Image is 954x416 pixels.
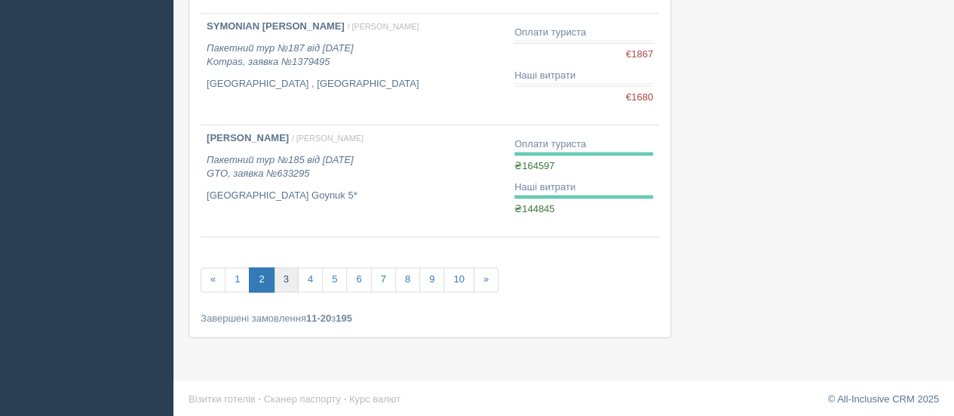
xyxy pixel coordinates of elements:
div: Завершені замовлення з [201,311,659,325]
div: Оплати туриста [514,26,653,40]
i: Пакетний тур №187 від [DATE] Kompas, заявка №1379495 [207,42,354,68]
b: [PERSON_NAME] [207,132,289,143]
p: [GEOGRAPHIC_DATA] , [GEOGRAPHIC_DATA] [207,77,502,91]
a: 4 [298,267,323,292]
a: [PERSON_NAME] / [PERSON_NAME] Пакетний тур №185 від [DATE]GTO, заявка №633295 [GEOGRAPHIC_DATA] G... [201,125,508,236]
a: 3 [274,267,299,292]
span: €1680 [626,91,653,105]
a: SYMONIAN [PERSON_NAME] / [PERSON_NAME] Пакетний тур №187 від [DATE]Kompas, заявка №1379495 [GEOGR... [201,14,508,125]
i: Пакетний тур №185 від [DATE] GTO, заявка №633295 [207,154,354,180]
a: 6 [346,267,371,292]
a: 10 [443,267,474,292]
a: 1 [225,267,250,292]
b: SYMONIAN [PERSON_NAME] [207,20,345,32]
a: 7 [371,267,396,292]
span: €1867 [626,48,653,62]
a: 5 [322,267,347,292]
span: / [PERSON_NAME] [347,22,419,31]
div: Оплати туриста [514,137,653,152]
b: 195 [336,313,352,324]
a: © All-Inclusive CRM 2025 [827,393,939,405]
span: / [PERSON_NAME] [292,134,364,143]
span: ₴164597 [514,160,554,171]
a: » [474,267,498,292]
a: Сканер паспорту [264,393,341,405]
a: Візитки готелів [189,393,256,405]
span: ₴144845 [514,203,554,214]
a: 9 [419,267,444,292]
a: 8 [395,267,420,292]
div: Наші витрати [514,180,653,195]
span: · [258,393,261,405]
a: « [201,267,225,292]
b: 11-20 [306,313,331,324]
span: · [344,393,347,405]
p: [GEOGRAPHIC_DATA] Goynuk 5* [207,189,502,203]
a: 2 [249,267,274,292]
div: Наші витрати [514,69,653,83]
a: Курс валют [349,393,400,405]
